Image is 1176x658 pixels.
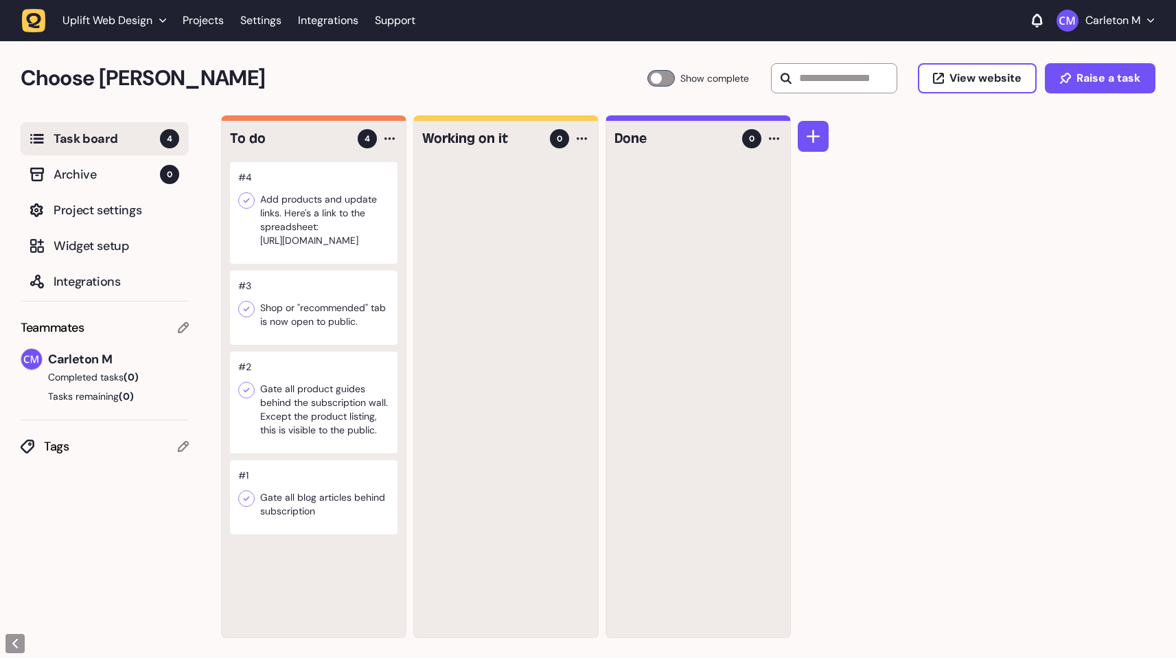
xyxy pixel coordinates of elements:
[21,158,189,191] button: Archive0
[422,129,540,148] h4: Working on it
[21,389,189,403] button: Tasks remaining(0)
[375,14,415,27] a: Support
[1085,14,1140,27] p: Carleton M
[21,318,84,337] span: Teammates
[22,8,174,33] button: Uplift Web Design
[230,129,348,148] h4: To do
[54,236,179,256] span: Widget setup
[124,371,139,383] span: (0)
[44,437,178,456] span: Tags
[1045,63,1155,93] button: Raise a task
[183,8,224,33] a: Projects
[54,272,179,291] span: Integrations
[21,122,189,155] button: Task board4
[21,370,178,384] button: Completed tasks(0)
[949,73,1022,84] span: View website
[160,129,179,148] span: 4
[1076,73,1140,84] span: Raise a task
[21,265,189,298] button: Integrations
[54,201,179,220] span: Project settings
[21,229,189,262] button: Widget setup
[749,133,754,145] span: 0
[21,349,42,370] img: Carleton M
[119,390,134,402] span: (0)
[160,165,179,184] span: 0
[298,8,358,33] a: Integrations
[1057,10,1154,32] button: Carleton M
[557,133,562,145] span: 0
[1057,10,1079,32] img: Carleton M
[680,70,749,87] span: Show complete
[918,63,1037,93] button: View website
[240,8,281,33] a: Settings
[62,14,152,27] span: Uplift Web Design
[21,62,647,95] h2: Choose Finch
[614,129,733,148] h4: Done
[54,129,160,148] span: Task board
[54,165,160,184] span: Archive
[1111,593,1169,651] iframe: LiveChat chat widget
[21,194,189,227] button: Project settings
[365,133,370,145] span: 4
[48,350,189,369] span: Carleton M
